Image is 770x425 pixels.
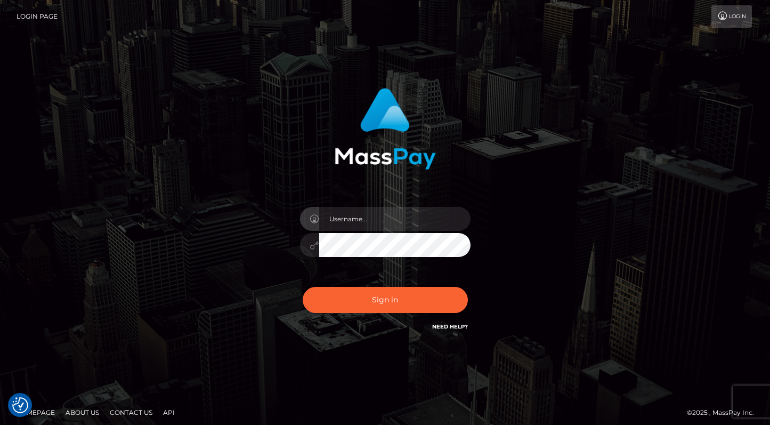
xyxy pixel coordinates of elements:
a: About Us [61,404,103,421]
a: Homepage [12,404,59,421]
img: Revisit consent button [12,397,28,413]
button: Consent Preferences [12,397,28,413]
a: Login [711,5,752,28]
div: © 2025 , MassPay Inc. [687,407,762,419]
a: Contact Us [106,404,157,421]
a: Login Page [17,5,58,28]
a: Need Help? [432,323,468,330]
input: Username... [319,207,471,231]
img: MassPay Login [335,88,436,170]
button: Sign in [303,287,468,313]
a: API [159,404,179,421]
